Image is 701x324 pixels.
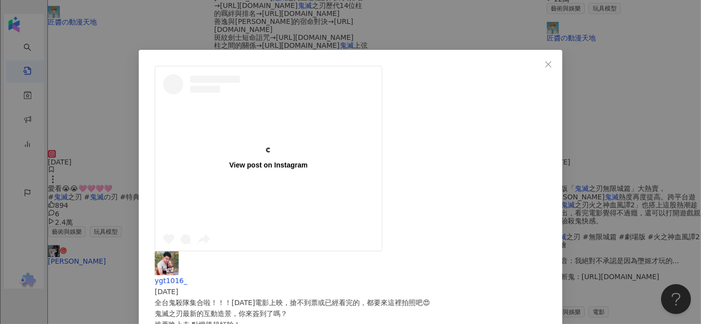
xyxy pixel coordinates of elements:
span: close [544,60,552,68]
span: ygt1016_ [155,277,187,285]
button: Close [538,54,558,74]
div: View post on Instagram [229,161,307,169]
a: KOL Avatarygt1016_ [155,251,546,285]
a: View post on Instagram [155,66,382,251]
img: KOL Avatar [155,251,179,275]
div: [DATE] [155,286,546,297]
